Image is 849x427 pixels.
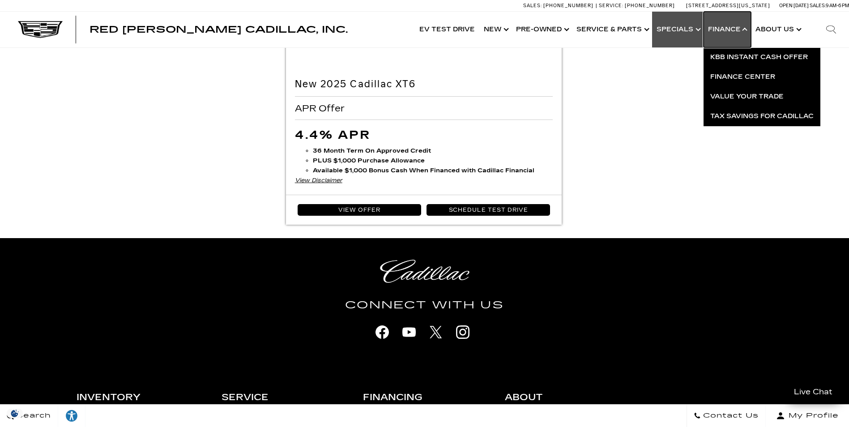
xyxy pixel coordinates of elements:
[505,390,633,416] h3: About
[295,79,553,90] h2: New 2025 Cadillac XT6
[479,12,512,47] a: New
[58,409,85,423] div: Explore your accessibility options
[766,405,849,427] button: Open user profile menu
[512,12,572,47] a: Pre-Owned
[371,321,393,343] a: facebook
[380,260,469,283] img: Cadillac Light Heritage Logo
[784,381,842,402] a: Live Chat
[701,410,759,422] span: Contact Us
[313,167,534,174] strong: Available $1,000 Bonus Cash When Financed with Cadillac Financial
[826,3,849,9] span: 9 AM-6 PM
[313,147,431,154] span: 36 Month Term On Approved Credit
[523,3,596,8] a: Sales: [PHONE_NUMBER]
[810,3,826,9] span: Sales:
[313,157,425,164] b: PLUS $1,000 Purchase Allowance
[90,25,348,34] a: Red [PERSON_NAME] Cadillac, Inc.
[704,87,820,107] a: Value Your Trade
[415,12,479,47] a: EV Test Drive
[4,409,25,418] img: Opt-Out Icon
[543,3,593,9] span: [PHONE_NUMBER]
[363,390,491,416] h3: Financing
[523,3,542,9] span: Sales:
[599,3,623,9] span: Service:
[779,3,809,9] span: Open [DATE]
[785,410,839,422] span: My Profile
[625,3,675,9] span: [PHONE_NUMBER]
[398,321,420,343] a: youtube
[18,21,63,38] img: Cadillac Dark Logo with Cadillac White Text
[704,47,820,67] a: KBB Instant Cash Offer
[58,405,85,427] a: Explore your accessibility options
[704,12,751,47] a: Finance
[789,387,837,397] span: Live Chat
[652,12,704,47] a: Specials
[90,24,348,35] span: Red [PERSON_NAME] Cadillac, Inc.
[222,390,350,416] h3: Service
[295,103,347,113] span: APR Offer
[298,204,422,216] a: View Offer
[136,297,713,313] h4: Connect With Us
[295,128,371,142] span: 4.4% APR
[686,3,770,9] a: [STREET_ADDRESS][US_STATE]
[813,12,849,47] div: Search
[704,67,820,87] a: Finance Center
[4,409,25,418] section: Click to Open Cookie Consent Modal
[687,405,766,427] a: Contact Us
[425,321,447,343] a: X
[596,3,677,8] a: Service: [PHONE_NUMBER]
[751,12,804,47] a: About Us
[427,204,550,216] a: Schedule Test Drive
[452,321,474,343] a: instagram
[77,390,208,416] h3: Inventory
[572,12,652,47] a: Service & Parts
[14,410,51,422] span: Search
[704,107,820,126] a: Tax Savings for Cadillac
[136,260,713,283] a: Cadillac Light Heritage Logo
[295,175,553,185] div: View Disclaimer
